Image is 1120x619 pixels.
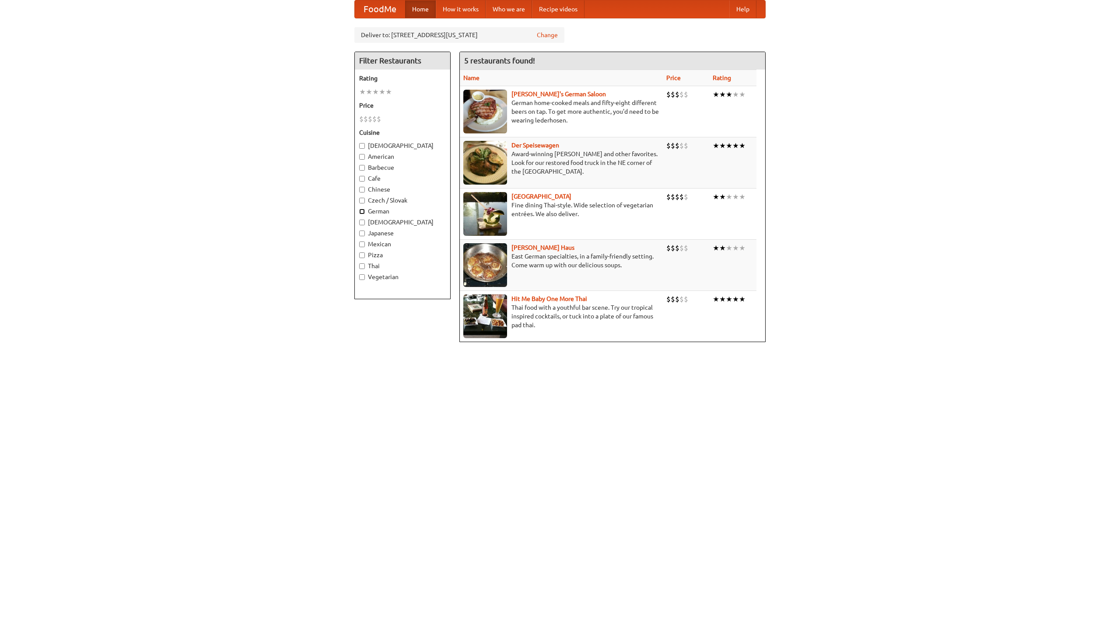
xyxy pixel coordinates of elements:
a: Change [537,31,558,39]
li: $ [679,243,684,253]
a: How it works [436,0,486,18]
input: Cafe [359,176,365,182]
input: German [359,209,365,214]
li: $ [666,294,671,304]
label: German [359,207,446,216]
h5: Price [359,101,446,110]
a: Der Speisewagen [511,142,559,149]
label: Chinese [359,185,446,194]
li: $ [666,192,671,202]
li: ★ [713,243,719,253]
li: $ [675,192,679,202]
li: $ [671,294,675,304]
p: East German specialties, in a family-friendly setting. Come warm up with our delicious soups. [463,252,659,269]
li: ★ [739,90,745,99]
p: Fine dining Thai-style. Wide selection of vegetarian entrées. We also deliver. [463,201,659,218]
label: [DEMOGRAPHIC_DATA] [359,218,446,227]
a: Name [463,74,479,81]
p: German home-cooked meals and fifty-eight different beers on tap. To get more authentic, you'd nee... [463,98,659,125]
a: Rating [713,74,731,81]
label: Thai [359,262,446,270]
li: ★ [372,87,379,97]
li: ★ [726,243,732,253]
input: Vegetarian [359,274,365,280]
li: ★ [719,192,726,202]
li: ★ [719,141,726,150]
li: ★ [726,141,732,150]
li: ★ [739,243,745,253]
input: Barbecue [359,165,365,171]
img: satay.jpg [463,192,507,236]
input: Chinese [359,187,365,192]
li: $ [666,141,671,150]
a: Home [405,0,436,18]
li: ★ [739,192,745,202]
input: Thai [359,263,365,269]
li: ★ [732,192,739,202]
li: $ [671,90,675,99]
li: ★ [739,141,745,150]
li: $ [671,192,675,202]
a: Price [666,74,681,81]
label: Mexican [359,240,446,248]
label: Vegetarian [359,273,446,281]
img: speisewagen.jpg [463,141,507,185]
li: ★ [713,294,719,304]
label: Japanese [359,229,446,238]
label: [DEMOGRAPHIC_DATA] [359,141,446,150]
b: Hit Me Baby One More Thai [511,295,587,302]
p: Thai food with a youthful bar scene. Try our tropical inspired cocktails, or tuck into a plate of... [463,303,659,329]
input: Mexican [359,241,365,247]
p: Award-winning [PERSON_NAME] and other favorites. Look for our restored food truck in the NE corne... [463,150,659,176]
label: Pizza [359,251,446,259]
a: Who we are [486,0,532,18]
li: $ [364,114,368,124]
li: ★ [713,141,719,150]
h5: Cuisine [359,128,446,137]
a: [PERSON_NAME] Haus [511,244,574,251]
li: ★ [379,87,385,97]
h5: Rating [359,74,446,83]
li: ★ [359,87,366,97]
a: [PERSON_NAME]'s German Saloon [511,91,606,98]
li: $ [679,141,684,150]
li: ★ [739,294,745,304]
li: $ [684,192,688,202]
a: FoodMe [355,0,405,18]
a: [GEOGRAPHIC_DATA] [511,193,571,200]
li: $ [675,141,679,150]
input: Japanese [359,231,365,236]
li: ★ [726,192,732,202]
li: $ [359,114,364,124]
li: ★ [726,294,732,304]
li: $ [666,90,671,99]
input: Czech / Slovak [359,198,365,203]
li: $ [684,141,688,150]
li: ★ [713,90,719,99]
li: $ [372,114,377,124]
li: $ [671,141,675,150]
li: ★ [713,192,719,202]
li: ★ [719,243,726,253]
img: kohlhaus.jpg [463,243,507,287]
input: [DEMOGRAPHIC_DATA] [359,143,365,149]
img: babythai.jpg [463,294,507,338]
li: ★ [726,90,732,99]
li: ★ [719,294,726,304]
li: $ [666,243,671,253]
li: $ [684,243,688,253]
h4: Filter Restaurants [355,52,450,70]
img: esthers.jpg [463,90,507,133]
li: $ [675,90,679,99]
input: American [359,154,365,160]
li: $ [679,90,684,99]
li: ★ [366,87,372,97]
input: Pizza [359,252,365,258]
label: Czech / Slovak [359,196,446,205]
li: $ [368,114,372,124]
ng-pluralize: 5 restaurants found! [464,56,535,65]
